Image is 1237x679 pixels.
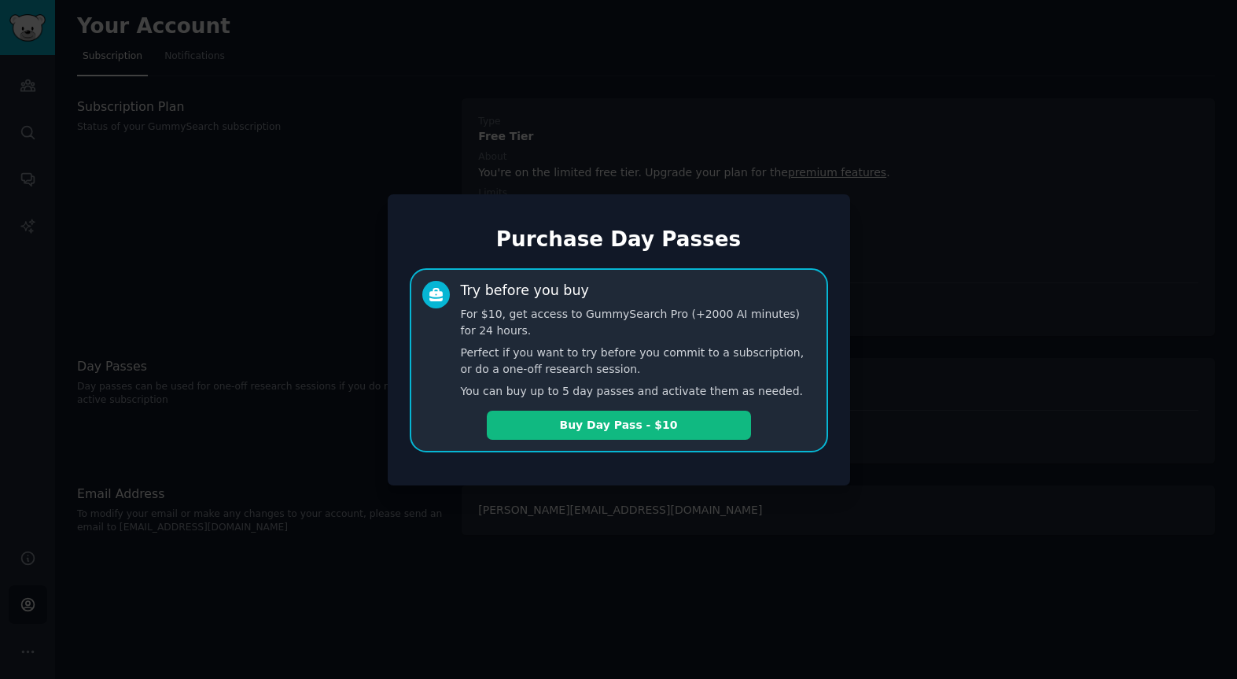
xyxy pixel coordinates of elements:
[461,306,815,339] p: For $10, get access to GummySearch Pro (+2000 AI minutes) for 24 hours.
[410,227,828,253] h1: Purchase Day Passes
[461,281,589,301] div: Try before you buy
[461,383,815,400] p: You can buy up to 5 day passes and activate them as needed.
[487,411,751,440] button: Buy Day Pass - $10
[461,345,815,378] p: Perfect if you want to try before you commit to a subscription, or do a one-off research session.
